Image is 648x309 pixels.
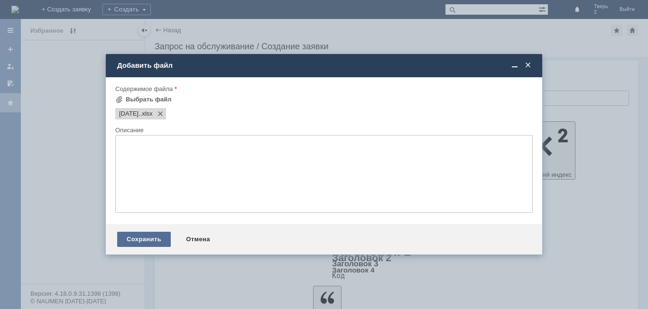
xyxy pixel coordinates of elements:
div: Добавить файл [117,61,533,70]
div: Описание [115,127,531,133]
div: ​Добрый день!!! Пожалуйста удалите отложенные чеки!!! [4,4,139,19]
span: 06.09.2025..xlsx [140,110,153,118]
div: Выбрать файл [126,96,172,103]
span: Свернуть (Ctrl + M) [510,61,519,70]
div: Содержимое файла [115,86,531,92]
span: Закрыть [523,61,533,70]
span: 06.09.2025..xlsx [119,110,140,118]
